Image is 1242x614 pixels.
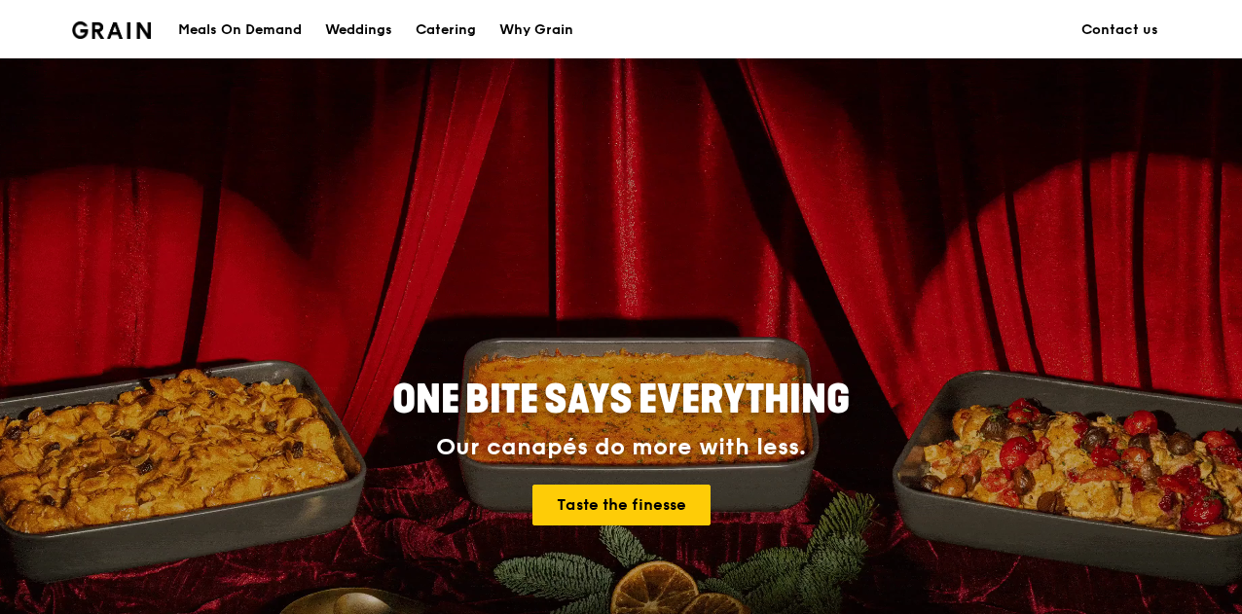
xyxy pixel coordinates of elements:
a: Taste the finesse [532,485,711,525]
a: Catering [404,1,488,59]
div: Why Grain [499,1,573,59]
a: Why Grain [488,1,585,59]
div: Weddings [325,1,392,59]
span: ONE BITE SAYS EVERYTHING [392,377,850,423]
img: Grain [72,21,151,39]
div: Our canapés do more with less. [271,434,971,461]
div: Meals On Demand [178,1,302,59]
a: Contact us [1070,1,1170,59]
div: Catering [416,1,476,59]
a: Weddings [313,1,404,59]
